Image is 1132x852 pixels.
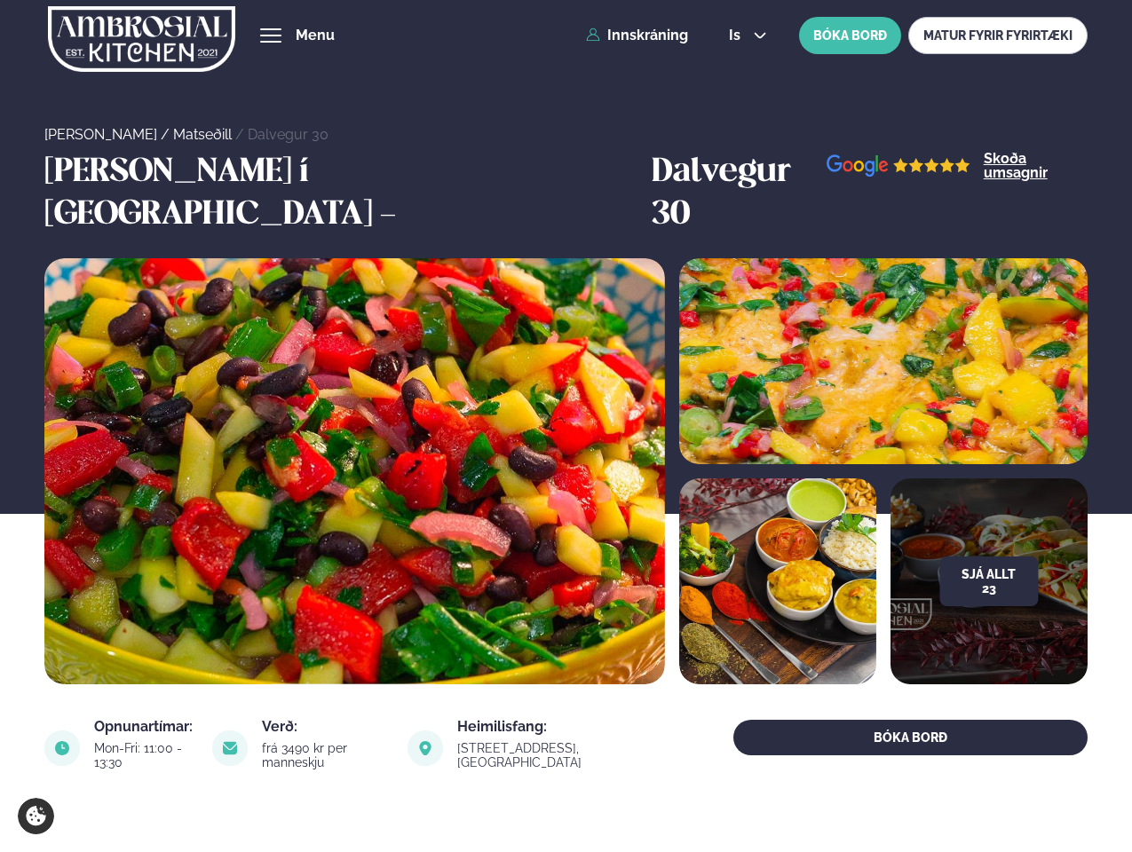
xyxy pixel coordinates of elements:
img: image alt [679,258,1088,464]
a: Cookie settings [18,798,54,834]
img: image alt [408,730,443,766]
span: / [235,126,248,143]
img: image alt [827,154,970,177]
button: hamburger [260,25,281,46]
a: Innskráning [586,28,688,43]
a: Matseðill [173,126,232,143]
img: logo [48,3,235,75]
div: [STREET_ADDRESS], [GEOGRAPHIC_DATA] [457,741,670,769]
div: frá 3490 kr per manneskju [262,741,388,769]
a: MATUR FYRIR FYRIRTÆKI [908,17,1088,54]
button: BÓKA BORÐ [799,17,901,54]
button: is [715,28,781,43]
h3: [PERSON_NAME] í [GEOGRAPHIC_DATA] - [44,152,643,237]
a: link [457,752,670,773]
img: image alt [679,478,876,684]
img: image alt [44,258,664,684]
button: BÓKA BORÐ [733,720,1087,755]
h3: Dalvegur 30 [652,152,827,237]
div: Verð: [262,720,388,734]
div: Opnunartímar: [94,720,194,734]
span: / [161,126,173,143]
button: Sjá allt 23 [939,556,1038,606]
img: image alt [44,730,80,766]
img: image alt [212,730,248,766]
a: Skoða umsagnir [984,152,1088,180]
span: is [729,28,746,43]
a: [PERSON_NAME] [44,126,157,143]
a: Dalvegur 30 [248,126,329,143]
div: Mon-Fri: 11:00 - 13:30 [94,741,194,769]
div: Heimilisfang: [457,720,670,734]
